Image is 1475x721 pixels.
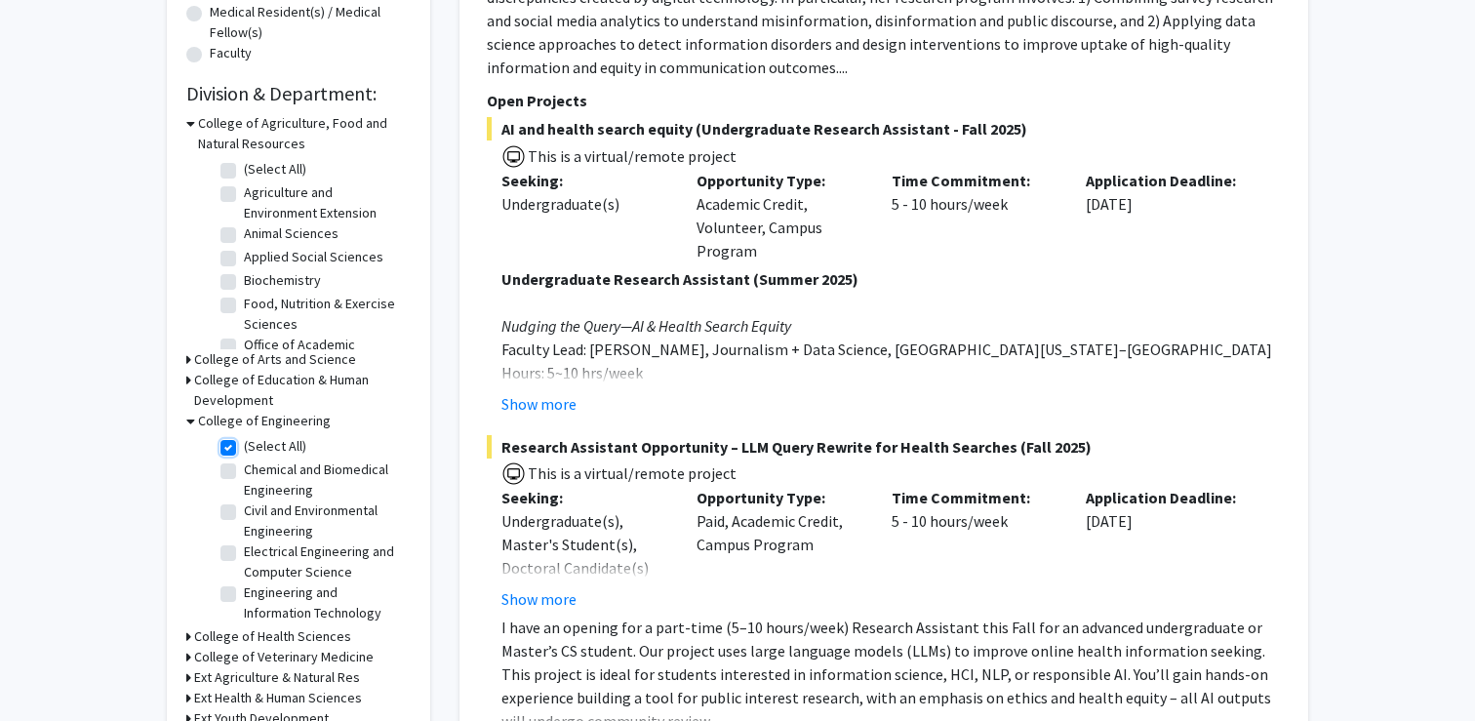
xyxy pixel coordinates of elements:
[210,2,411,43] label: Medical Resident(s) / Medical Fellow(s)
[194,688,362,708] h3: Ext Health & Human Sciences
[15,633,83,706] iframe: Chat
[877,486,1072,611] div: 5 - 10 hours/week
[244,182,406,223] label: Agriculture and Environment Extension
[210,43,252,63] label: Faculty
[892,486,1057,509] p: Time Commitment:
[244,460,406,501] label: Chemical and Biomedical Engineering
[198,411,331,431] h3: College of Engineering
[186,82,411,105] h2: Division & Department:
[501,363,643,382] span: Hours: 5~10 hrs/week
[487,89,1281,112] p: Open Projects
[682,169,877,262] div: Academic Credit, Volunteer, Campus Program
[501,316,791,336] em: Nudging the Query—AI & Health Search Equity
[501,509,667,626] div: Undergraduate(s), Master's Student(s), Doctoral Candidate(s) (PhD, MD, DMD, PharmD, etc.)
[1071,486,1266,611] div: [DATE]
[697,486,862,509] p: Opportunity Type:
[244,335,406,376] label: Office of Academic Programs
[194,370,411,411] h3: College of Education & Human Development
[244,541,406,582] label: Electrical Engineering and Computer Science
[194,626,351,647] h3: College of Health Sciences
[1071,169,1266,262] div: [DATE]
[526,463,737,483] span: This is a virtual/remote project
[194,349,356,370] h3: College of Arts and Science
[1086,169,1252,192] p: Application Deadline:
[877,169,1072,262] div: 5 - 10 hours/week
[501,269,858,289] strong: Undergraduate Research Assistant (Summer 2025)
[244,436,306,457] label: (Select All)
[244,501,406,541] label: Civil and Environmental Engineering
[244,223,339,244] label: Animal Sciences
[487,117,1281,140] span: AI and health search equity (Undergraduate Research Assistant - Fall 2025)
[501,587,577,611] button: Show more
[892,169,1057,192] p: Time Commitment:
[501,392,577,416] button: Show more
[194,667,360,688] h3: Ext Agriculture & Natural Res
[244,247,383,267] label: Applied Social Sciences
[194,647,374,667] h3: College of Veterinary Medicine
[244,294,406,335] label: Food, Nutrition & Exercise Sciences
[501,340,1272,359] span: Faculty Lead: [PERSON_NAME], Journalism + Data Science, [GEOGRAPHIC_DATA][US_STATE]–[GEOGRAPHIC_D...
[244,582,406,623] label: Engineering and Information Technology
[1086,486,1252,509] p: Application Deadline:
[501,169,667,192] p: Seeking:
[244,270,321,291] label: Biochemistry
[682,486,877,611] div: Paid, Academic Credit, Campus Program
[244,159,306,180] label: (Select All)
[697,169,862,192] p: Opportunity Type:
[198,113,411,154] h3: College of Agriculture, Food and Natural Resources
[501,192,667,216] div: Undergraduate(s)
[244,623,406,664] label: Industrial and Systems Engineering
[501,486,667,509] p: Seeking:
[526,146,737,166] span: This is a virtual/remote project
[487,435,1281,459] span: Research Assistant Opportunity – LLM Query Rewrite for Health Searches (Fall 2025)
